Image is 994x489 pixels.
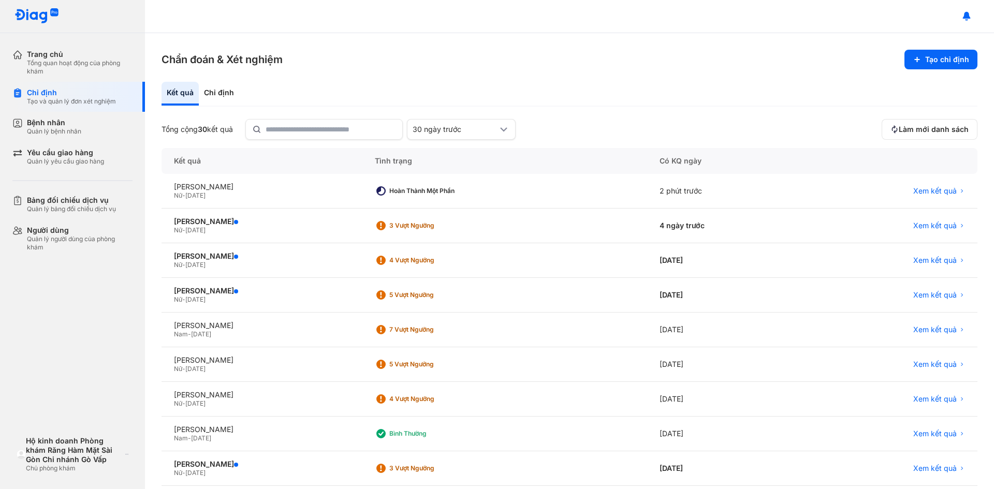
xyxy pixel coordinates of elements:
[27,127,81,136] div: Quản lý bệnh nhân
[27,59,133,76] div: Tổng quan hoạt động của phòng khám
[389,325,472,334] div: 7 Vượt ngưỡng
[882,119,977,140] button: Làm mới danh sách
[413,125,498,134] div: 30 ngày trước
[899,125,969,134] span: Làm mới danh sách
[27,88,116,97] div: Chỉ định
[191,434,211,442] span: [DATE]
[174,330,188,338] span: Nam
[647,148,805,174] div: Có KQ ngày
[26,436,121,464] div: Hộ kinh doanh Phòng khám Răng Hàm Mặt Sài Gòn Chi nhánh Gò Vấp
[199,82,239,106] div: Chỉ định
[913,290,957,300] span: Xem kết quả
[182,226,185,234] span: -
[174,469,182,477] span: Nữ
[362,148,647,174] div: Tình trạng
[913,186,957,196] span: Xem kết quả
[174,217,350,226] div: [PERSON_NAME]
[174,251,350,261] div: [PERSON_NAME]
[389,429,472,438] div: Bình thường
[182,469,185,477] span: -
[389,395,472,403] div: 4 Vượt ngưỡng
[27,118,81,127] div: Bệnh nhân
[389,256,472,264] div: 4 Vượt ngưỡng
[174,390,350,399] div: [PERSON_NAME]
[647,347,805,382] div: [DATE]
[182,365,185,373] span: -
[185,191,206,199] span: [DATE]
[27,235,133,251] div: Quản lý người dùng của phòng khám
[191,330,211,338] span: [DATE]
[913,256,957,265] span: Xem kết quả
[174,425,350,434] div: [PERSON_NAME]
[174,286,350,295] div: [PERSON_NAME]
[174,434,188,442] span: Nam
[647,174,805,209] div: 2 phút trước
[27,148,104,157] div: Yêu cầu giao hàng
[27,196,116,205] div: Bảng đối chiếu dịch vụ
[185,226,206,234] span: [DATE]
[913,221,957,230] span: Xem kết quả
[174,321,350,330] div: [PERSON_NAME]
[174,355,350,365] div: [PERSON_NAME]
[174,191,182,199] span: Nữ
[647,243,805,278] div: [DATE]
[913,464,957,473] span: Xem kết quả
[913,325,957,334] span: Xem kết quả
[182,191,185,199] span: -
[174,261,182,269] span: Nữ
[174,226,182,234] span: Nữ
[26,464,121,472] div: Chủ phòng khám
[162,52,283,67] h3: Chẩn đoán & Xét nghiệm
[904,50,977,69] button: Tạo chỉ định
[162,125,233,134] div: Tổng cộng kết quả
[389,291,472,299] div: 5 Vượt ngưỡng
[174,399,182,407] span: Nữ
[174,295,182,303] span: Nữ
[913,360,957,369] span: Xem kết quả
[185,365,206,373] span: [DATE]
[27,97,116,106] div: Tạo và quản lý đơn xét nghiệm
[27,157,104,166] div: Quản lý yêu cầu giao hàng
[185,295,206,303] span: [DATE]
[389,221,472,230] div: 3 Vượt ngưỡng
[913,429,957,438] span: Xem kết quả
[162,148,362,174] div: Kết quả
[182,295,185,303] span: -
[647,417,805,451] div: [DATE]
[198,125,207,134] span: 30
[185,261,206,269] span: [DATE]
[389,360,472,368] div: 5 Vượt ngưỡng
[174,460,350,469] div: [PERSON_NAME]
[389,187,472,195] div: Hoàn thành một phần
[647,278,805,313] div: [DATE]
[647,313,805,347] div: [DATE]
[647,209,805,243] div: 4 ngày trước
[913,394,957,404] span: Xem kết quả
[162,82,199,106] div: Kết quả
[174,182,350,191] div: [PERSON_NAME]
[174,365,182,373] span: Nữ
[27,226,133,235] div: Người dùng
[647,382,805,417] div: [DATE]
[185,469,206,477] span: [DATE]
[27,50,133,59] div: Trang chủ
[389,464,472,472] div: 3 Vượt ngưỡng
[188,434,191,442] span: -
[27,205,116,213] div: Quản lý bảng đối chiếu dịch vụ
[647,451,805,486] div: [DATE]
[182,399,185,407] span: -
[14,8,59,24] img: logo
[185,399,206,407] span: [DATE]
[17,450,26,459] img: logo
[188,330,191,338] span: -
[182,261,185,269] span: -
